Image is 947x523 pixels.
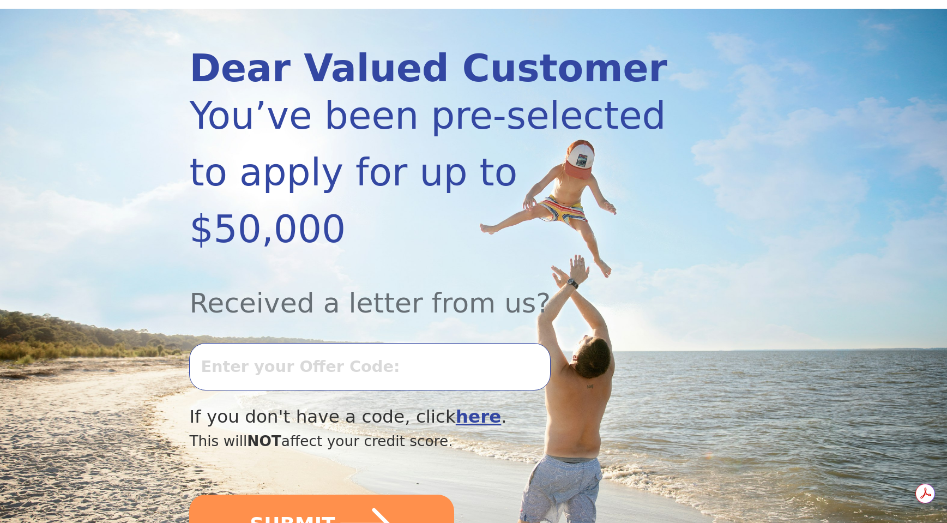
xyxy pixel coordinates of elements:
div: Dear Valued Customer [189,50,672,87]
div: If you don't have a code, click . [189,404,672,430]
div: Received a letter from us? [189,257,672,323]
input: Enter your Offer Code: [189,343,550,390]
div: This will affect your credit score. [189,430,672,452]
span: NOT [247,432,281,449]
div: You’ve been pre-selected to apply for up to $50,000 [189,87,672,257]
a: here [456,406,502,427]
